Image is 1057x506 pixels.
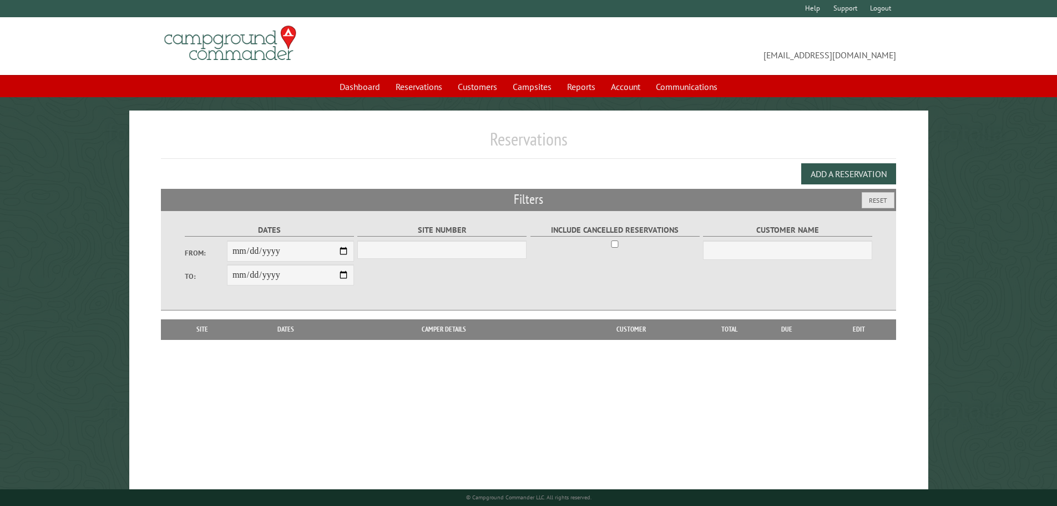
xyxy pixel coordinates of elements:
[466,494,591,501] small: © Campground Commander LLC. All rights reserved.
[161,189,897,210] h2: Filters
[185,224,354,237] label: Dates
[506,76,558,97] a: Campsites
[185,271,227,282] label: To:
[161,22,300,65] img: Campground Commander
[862,192,894,208] button: Reset
[333,319,554,339] th: Camper Details
[529,31,897,62] span: [EMAIL_ADDRESS][DOMAIN_NAME]
[530,224,700,237] label: Include Cancelled Reservations
[822,319,897,339] th: Edit
[604,76,647,97] a: Account
[752,319,822,339] th: Due
[554,319,707,339] th: Customer
[801,163,896,184] button: Add a Reservation
[560,76,602,97] a: Reports
[649,76,724,97] a: Communications
[703,224,872,237] label: Customer Name
[161,128,897,159] h1: Reservations
[166,319,239,339] th: Site
[357,224,527,237] label: Site Number
[389,76,449,97] a: Reservations
[451,76,504,97] a: Customers
[185,248,227,258] label: From:
[333,76,387,97] a: Dashboard
[239,319,333,339] th: Dates
[707,319,752,339] th: Total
